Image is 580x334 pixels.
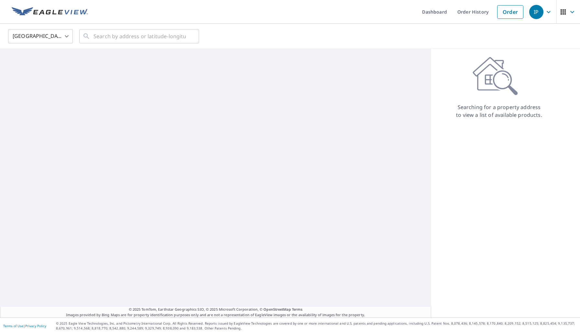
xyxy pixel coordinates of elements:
a: OpenStreetMap [263,307,291,312]
p: Searching for a property address to view a list of available products. [456,103,542,119]
span: © 2025 TomTom, Earthstar Geographics SIO, © 2025 Microsoft Corporation, © [129,307,303,312]
p: © 2025 Eagle View Technologies, Inc. and Pictometry International Corp. All Rights Reserved. Repo... [56,321,577,331]
a: Terms of Use [3,324,23,328]
a: Privacy Policy [25,324,46,328]
div: [GEOGRAPHIC_DATA] [8,27,73,45]
p: | [3,324,46,328]
input: Search by address or latitude-longitude [94,27,186,45]
a: Order [497,5,523,19]
img: EV Logo [12,7,88,17]
a: Terms [292,307,303,312]
div: IP [529,5,543,19]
